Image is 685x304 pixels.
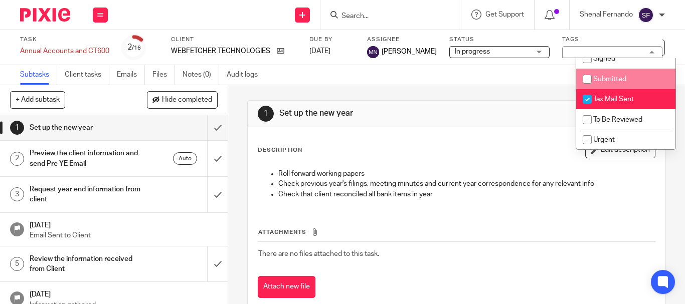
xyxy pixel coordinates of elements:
[30,120,141,135] h1: Set up the new year
[171,36,297,44] label: Client
[580,10,633,20] p: Shenal Fernando
[593,55,615,62] span: Signed
[65,65,109,85] a: Client tasks
[593,96,634,103] span: Tax Mail Sent
[30,287,218,299] h1: [DATE]
[593,76,626,83] span: Submitted
[30,218,218,230] h1: [DATE]
[367,46,379,58] img: svg%3E
[278,189,655,199] p: Check that client reconciled all bank items in year
[258,250,379,257] span: There are no files attached to this task.
[258,146,302,154] p: Description
[485,11,524,18] span: Get Support
[30,182,141,207] h1: Request year end information from client
[127,42,141,53] div: 2
[30,251,141,277] h1: Review the information received from Client
[30,230,218,240] p: Email Sent to Client
[593,116,642,123] span: To Be Reviewed
[10,152,24,166] div: 2
[152,65,175,85] a: Files
[20,65,57,85] a: Subtasks
[309,36,355,44] label: Due by
[10,187,24,201] div: 3
[382,47,437,57] span: [PERSON_NAME]
[227,65,265,85] a: Audit logs
[258,229,306,235] span: Attachments
[585,142,655,158] button: Edit description
[10,91,65,108] button: + Add subtask
[10,257,24,271] div: 5
[20,36,109,44] label: Task
[258,106,274,122] div: 1
[20,8,70,22] img: Pixie
[309,48,330,55] span: [DATE]
[562,36,662,44] label: Tags
[340,12,431,21] input: Search
[171,46,272,56] p: WEBFETCHER TECHNOLOGIES LTD
[147,91,218,108] button: Hide completed
[173,152,197,165] div: Auto
[30,146,141,171] h1: Preview the client information and send Pre YE Email
[258,276,315,298] button: Attach new file
[20,46,109,56] div: Annual Accounts and CT600
[10,121,24,135] div: 1
[117,65,145,85] a: Emails
[367,36,437,44] label: Assignee
[593,136,615,143] span: Urgent
[132,45,141,51] small: /16
[449,36,550,44] label: Status
[638,7,654,23] img: svg%3E
[183,65,219,85] a: Notes (0)
[278,179,655,189] p: Check previous year's filings, meeting minutes and current year correspondence for any relevant info
[278,169,655,179] p: Roll forward working papers
[279,108,478,119] h1: Set up the new year
[455,48,490,55] span: In progress
[162,96,212,104] span: Hide completed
